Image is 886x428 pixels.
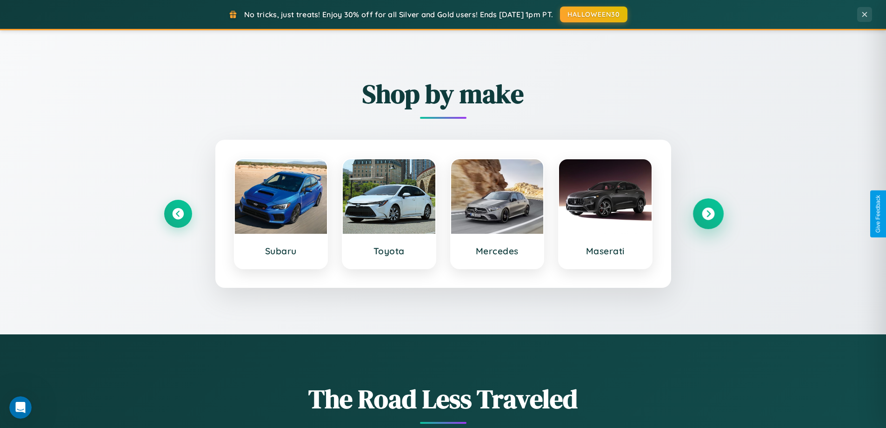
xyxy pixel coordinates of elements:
span: No tricks, just treats! Enjoy 30% off for all Silver and Gold users! Ends [DATE] 1pm PT. [244,10,553,19]
h2: Shop by make [164,76,722,112]
button: HALLOWEEN30 [560,7,627,22]
h3: Maserati [568,245,642,257]
h1: The Road Less Traveled [164,381,722,417]
h3: Mercedes [460,245,534,257]
iframe: Intercom live chat [9,396,32,419]
h3: Subaru [244,245,318,257]
div: Give Feedback [875,195,881,233]
h3: Toyota [352,245,426,257]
